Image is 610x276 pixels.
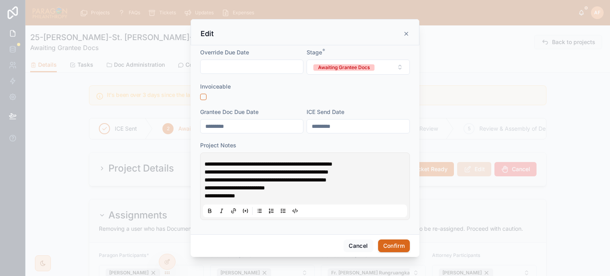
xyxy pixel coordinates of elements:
[344,239,373,252] button: Cancel
[200,49,249,56] span: Override Due Date
[307,49,322,56] span: Stage
[318,64,370,71] div: Awaiting Grantee Docs
[307,60,410,75] button: Select Button
[307,108,344,115] span: ICE Send Date
[200,142,236,149] span: Project Notes
[200,83,231,90] span: Invoiceable
[200,108,259,115] span: Grantee Doc Due Date
[201,29,214,39] h3: Edit
[378,239,410,252] button: Confirm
